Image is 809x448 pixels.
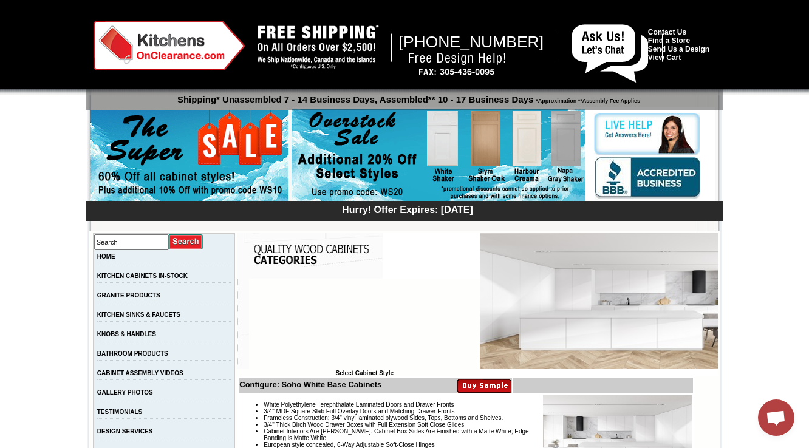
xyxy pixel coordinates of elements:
[97,273,188,279] a: KITCHEN CABINETS IN-STOCK
[97,409,142,415] a: TESTIMONIALS
[97,253,115,260] a: HOME
[97,311,180,318] a: KITCHEN SINKS & FAUCETS
[97,428,153,435] a: DESIGN SERVICES
[264,421,464,428] span: 3/4" Thick Birch Wood Drawer Boxes with Full Extension Soft Close Glides
[648,28,686,36] a: Contact Us
[249,279,480,370] iframe: Browser incompatible
[97,292,160,299] a: GRANITE PRODUCTS
[264,401,454,408] span: White Polyethylene Terephthalate Laminated Doors and Drawer Fronts
[758,399,794,436] div: Open chat
[97,331,156,338] a: KNOBS & HANDLES
[264,408,454,415] span: 3/4" MDF Square Slab Full Overlay Doors and Matching Drawer Fronts
[335,370,394,376] b: Select Cabinet Style
[648,36,690,45] a: Find a Store
[97,350,168,357] a: BATHROOM PRODUCTS
[94,21,245,70] img: Kitchens on Clearance Logo
[648,45,709,53] a: Send Us a Design
[92,89,723,104] p: Shipping* Unassembled 7 - 14 Business Days, Assembled** 10 - 17 Business Days
[648,53,681,62] a: View Cart
[399,33,544,51] span: [PHONE_NUMBER]
[169,234,203,250] input: Submit
[264,441,434,448] span: European style concealed, 6-Way Adjustable Soft-Close Hinges
[97,389,153,396] a: GALLERY PHOTOS
[97,370,183,376] a: CABINET ASSEMBLY VIDEOS
[480,233,718,369] img: Soho White
[533,95,640,104] span: *Approximation **Assembly Fee Applies
[264,428,528,441] span: Cabinet Interiors Are [PERSON_NAME]. Cabinet Box Sides Are Finished with a Matte White; Edge Band...
[239,380,381,389] b: Configure: Soho White Base Cabinets
[92,203,723,216] div: Hurry! Offer Expires: [DATE]
[264,415,503,421] span: Frameless Construction; 3/4" vinyl laminated plywood Sides, Tops, Bottoms and Shelves.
